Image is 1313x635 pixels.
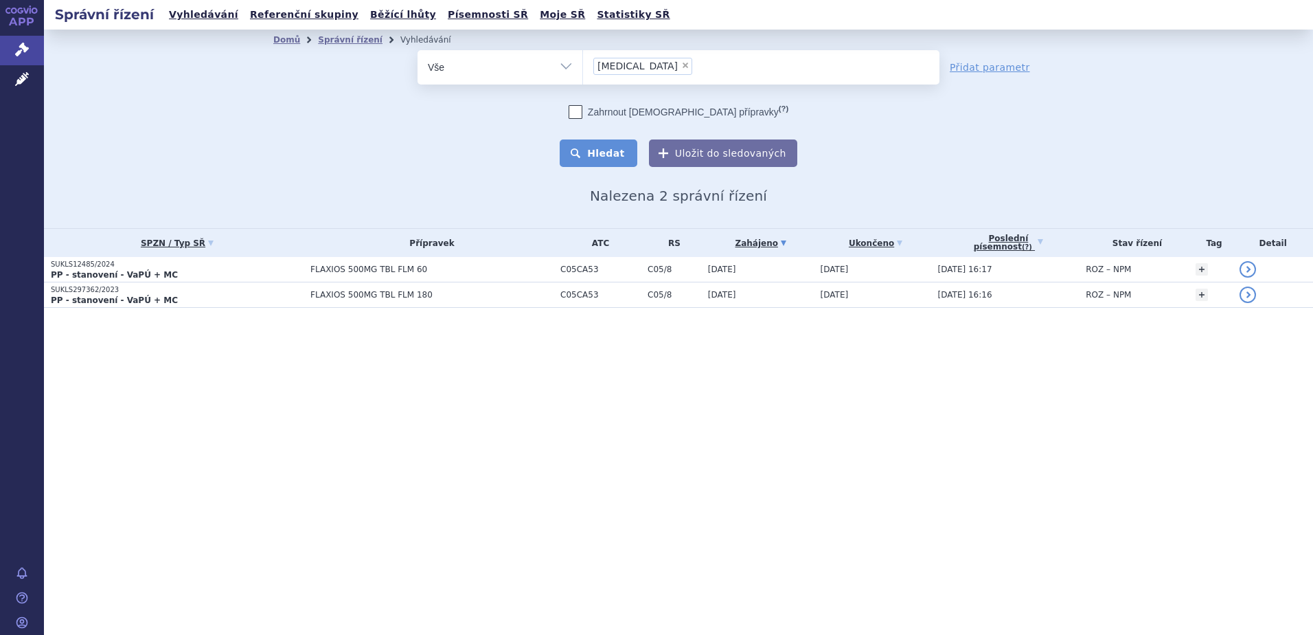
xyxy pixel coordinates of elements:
[366,5,440,24] a: Běžící lhůty
[51,285,304,295] p: SUKLS297362/2023
[310,265,553,274] span: FLAXIOS 500MG TBL FLM 60
[51,270,178,280] strong: PP - stanovení - VaPÚ + MC
[246,5,363,24] a: Referenční skupiny
[400,30,469,50] li: Vyhledávání
[1233,229,1313,257] th: Detail
[1079,229,1188,257] th: Stav řízení
[444,5,532,24] a: Písemnosti SŘ
[649,140,797,167] button: Uložit do sledovaných
[1086,265,1131,274] span: ROZ – NPM
[590,188,767,204] span: Nalezena 2 správní řízení
[938,290,992,300] span: [DATE] 16:16
[1086,290,1131,300] span: ROZ – NPM
[44,5,165,24] h2: Správní řízení
[821,265,849,274] span: [DATE]
[1022,243,1032,252] abbr: (?)
[273,35,300,45] a: Domů
[1240,261,1256,278] a: detail
[641,229,701,257] th: RS
[1240,287,1256,303] a: detail
[779,104,788,113] abbr: (?)
[597,61,678,71] span: [MEDICAL_DATA]
[821,234,931,253] a: Ukončeno
[51,296,178,305] strong: PP - stanovení - VaPÚ + MC
[560,140,637,167] button: Hledat
[938,265,992,274] span: [DATE] 16:17
[708,290,736,300] span: [DATE]
[938,229,1080,257] a: Poslednípísemnost(?)
[560,265,641,274] span: C05CA53
[950,60,1030,74] a: Přidat parametr
[51,234,304,253] a: SPZN / Typ SŘ
[553,229,641,257] th: ATC
[708,265,736,274] span: [DATE]
[318,35,383,45] a: Správní řízení
[648,265,701,274] span: C05/8
[560,290,641,300] span: C05CA53
[165,5,242,24] a: Vyhledávání
[696,57,754,74] input: [MEDICAL_DATA]
[821,290,849,300] span: [DATE]
[310,290,553,300] span: FLAXIOS 500MG TBL FLM 180
[51,260,304,269] p: SUKLS12485/2024
[1189,229,1233,257] th: Tag
[569,105,788,119] label: Zahrnout [DEMOGRAPHIC_DATA] přípravky
[708,234,814,253] a: Zahájeno
[1196,289,1208,301] a: +
[536,5,589,24] a: Moje SŘ
[304,229,553,257] th: Přípravek
[1196,263,1208,276] a: +
[593,5,674,24] a: Statistiky SŘ
[648,290,701,300] span: C05/8
[681,61,689,69] span: ×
